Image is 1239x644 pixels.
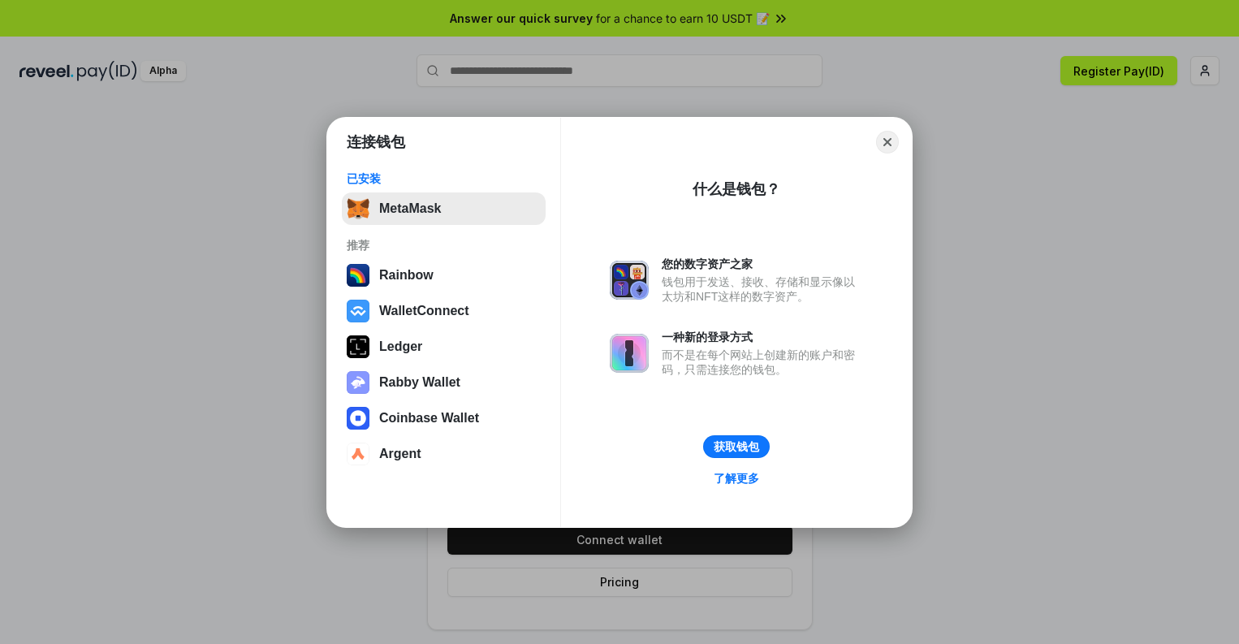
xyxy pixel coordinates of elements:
img: svg+xml,%3Csvg%20xmlns%3D%22http%3A%2F%2Fwww.w3.org%2F2000%2Fsvg%22%20fill%3D%22none%22%20viewBox... [610,334,649,373]
button: 获取钱包 [703,435,770,458]
img: svg+xml,%3Csvg%20xmlns%3D%22http%3A%2F%2Fwww.w3.org%2F2000%2Fsvg%22%20fill%3D%22none%22%20viewBox... [610,261,649,300]
img: svg+xml,%3Csvg%20width%3D%2228%22%20height%3D%2228%22%20viewBox%3D%220%200%2028%2028%22%20fill%3D... [347,443,369,465]
img: svg+xml,%3Csvg%20xmlns%3D%22http%3A%2F%2Fwww.w3.org%2F2000%2Fsvg%22%20fill%3D%22none%22%20viewBox... [347,371,369,394]
div: 一种新的登录方式 [662,330,863,344]
div: 已安装 [347,171,541,186]
img: svg+xml,%3Csvg%20width%3D%2228%22%20height%3D%2228%22%20viewBox%3D%220%200%2028%2028%22%20fill%3D... [347,300,369,322]
button: MetaMask [342,192,546,225]
h1: 连接钱包 [347,132,405,152]
button: Ledger [342,331,546,363]
div: 什么是钱包？ [693,179,780,199]
button: Close [876,131,899,153]
div: 钱包用于发送、接收、存储和显示像以太坊和NFT这样的数字资产。 [662,274,863,304]
img: svg+xml,%3Csvg%20width%3D%2228%22%20height%3D%2228%22%20viewBox%3D%220%200%2028%2028%22%20fill%3D... [347,407,369,430]
img: svg+xml,%3Csvg%20xmlns%3D%22http%3A%2F%2Fwww.w3.org%2F2000%2Fsvg%22%20width%3D%2228%22%20height%3... [347,335,369,358]
button: Rainbow [342,259,546,292]
div: MetaMask [379,201,441,216]
div: Rabby Wallet [379,375,460,390]
div: 推荐 [347,238,541,253]
img: svg+xml,%3Csvg%20fill%3D%22none%22%20height%3D%2233%22%20viewBox%3D%220%200%2035%2033%22%20width%... [347,197,369,220]
button: Argent [342,438,546,470]
div: WalletConnect [379,304,469,318]
button: Coinbase Wallet [342,402,546,434]
div: Coinbase Wallet [379,411,479,426]
div: Rainbow [379,268,434,283]
div: 了解更多 [714,471,759,486]
div: 获取钱包 [714,439,759,454]
div: Ledger [379,339,422,354]
button: WalletConnect [342,295,546,327]
div: 而不是在每个网站上创建新的账户和密码，只需连接您的钱包。 [662,348,863,377]
button: Rabby Wallet [342,366,546,399]
div: 您的数字资产之家 [662,257,863,271]
img: svg+xml,%3Csvg%20width%3D%22120%22%20height%3D%22120%22%20viewBox%3D%220%200%20120%20120%22%20fil... [347,264,369,287]
div: Argent [379,447,421,461]
a: 了解更多 [704,468,769,489]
